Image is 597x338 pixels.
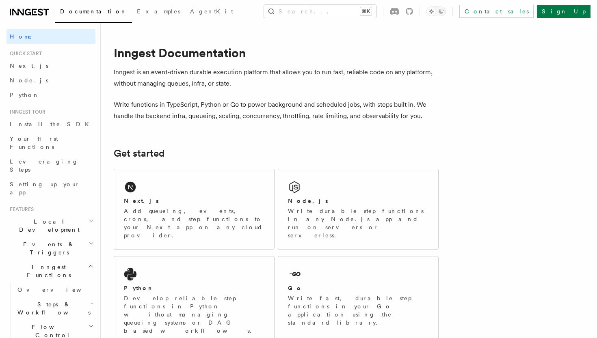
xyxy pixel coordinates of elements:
[360,7,372,15] kbd: ⌘K
[288,294,428,327] p: Write fast, durable step functions in your Go application using the standard library.
[14,300,91,316] span: Steps & Workflows
[114,148,164,159] a: Get started
[190,8,233,15] span: AgentKit
[6,58,95,73] a: Next.js
[6,214,95,237] button: Local Development
[10,92,39,98] span: Python
[124,284,154,292] h2: Python
[10,77,48,84] span: Node.js
[14,282,95,297] a: Overview
[6,88,95,102] a: Python
[6,154,95,177] a: Leveraging Steps
[278,169,439,250] a: Node.jsWrite durable step functions in any Node.js app and run on servers or serverless.
[6,206,34,213] span: Features
[6,73,95,88] a: Node.js
[10,62,48,69] span: Next.js
[60,8,127,15] span: Documentation
[6,29,95,44] a: Home
[6,240,89,256] span: Events & Triggers
[132,2,185,22] a: Examples
[10,181,80,196] span: Setting up your app
[6,131,95,154] a: Your first Functions
[55,2,132,23] a: Documentation
[459,5,534,18] a: Contact sales
[10,158,78,173] span: Leveraging Steps
[114,99,439,122] p: Write functions in TypeScript, Python or Go to power background and scheduled jobs, with steps bu...
[6,117,95,131] a: Install the SDK
[185,2,238,22] a: AgentKit
[10,121,94,127] span: Install the SDK
[14,297,95,320] button: Steps & Workflows
[124,207,264,239] p: Add queueing, events, crons, and step functions to your Next app on any cloud provider.
[6,237,95,260] button: Events & Triggers
[6,260,95,282] button: Inngest Functions
[137,8,180,15] span: Examples
[114,45,439,60] h1: Inngest Documentation
[124,197,159,205] h2: Next.js
[288,207,428,239] p: Write durable step functions in any Node.js app and run on servers or serverless.
[124,294,264,335] p: Develop reliable step functions in Python without managing queueing systems or DAG based workflows.
[6,109,45,115] span: Inngest tour
[10,32,32,41] span: Home
[17,286,101,293] span: Overview
[6,263,88,279] span: Inngest Functions
[114,67,439,89] p: Inngest is an event-driven durable execution platform that allows you to run fast, reliable code ...
[114,169,275,250] a: Next.jsAdd queueing, events, crons, and step functions to your Next app on any cloud provider.
[537,5,591,18] a: Sign Up
[6,177,95,200] a: Setting up your app
[426,6,446,16] button: Toggle dark mode
[288,284,303,292] h2: Go
[10,136,58,150] span: Your first Functions
[6,50,42,57] span: Quick start
[264,5,376,18] button: Search...⌘K
[6,217,89,234] span: Local Development
[288,197,328,205] h2: Node.js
